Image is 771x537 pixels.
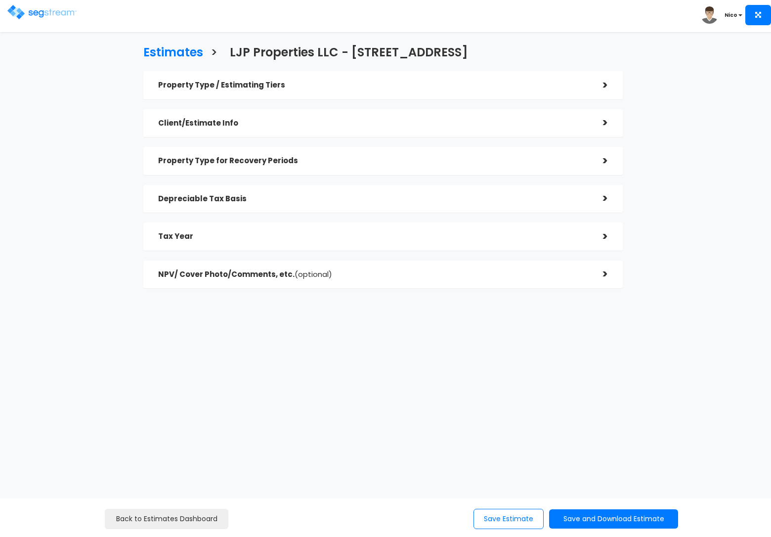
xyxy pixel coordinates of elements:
div: > [588,115,608,131]
img: avatar.png [701,6,718,24]
button: Save Estimate [473,509,544,529]
div: > [588,153,608,169]
h5: Property Type / Estimating Tiers [158,81,588,89]
img: logo.png [7,5,77,19]
a: Estimates [136,36,203,66]
div: > [588,267,608,282]
a: LJP Properties LLC - [STREET_ADDRESS] [222,36,468,66]
h5: Client/Estimate Info [158,119,588,128]
h3: > [211,46,217,61]
span: (optional) [295,269,332,279]
h3: Estimates [143,46,203,61]
h5: Tax Year [158,232,588,241]
a: Back to Estimates Dashboard [105,509,228,529]
b: Nico [725,11,737,19]
div: > [588,78,608,93]
h5: NPV/ Cover Photo/Comments, etc. [158,270,588,279]
div: > [588,191,608,206]
h5: Depreciable Tax Basis [158,195,588,203]
div: > [588,229,608,244]
button: Save and Download Estimate [549,509,678,529]
h3: LJP Properties LLC - [STREET_ADDRESS] [230,46,468,61]
h5: Property Type for Recovery Periods [158,157,588,165]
